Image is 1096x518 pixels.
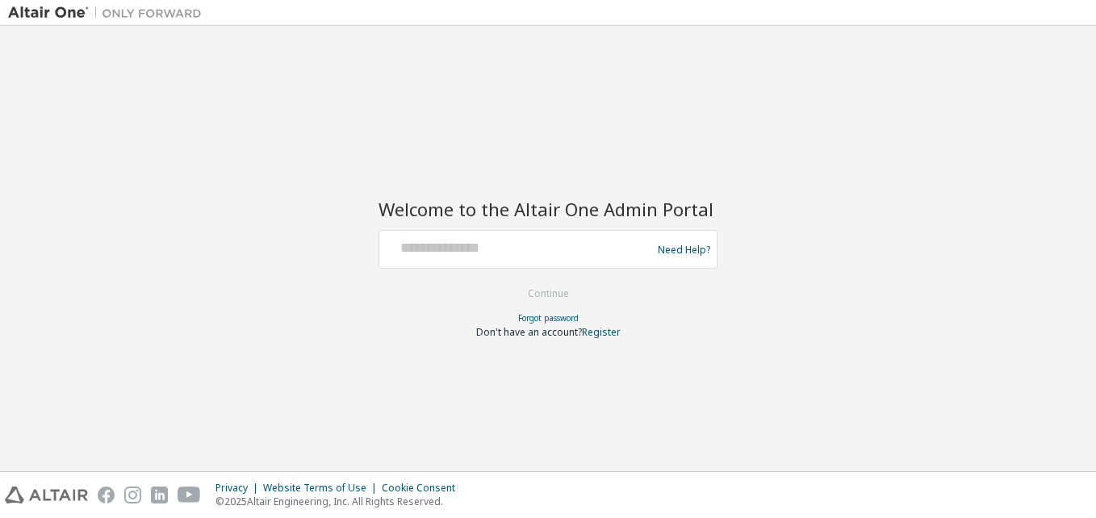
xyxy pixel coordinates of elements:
p: © 2025 Altair Engineering, Inc. All Rights Reserved. [215,495,465,508]
div: Cookie Consent [382,482,465,495]
div: Privacy [215,482,263,495]
img: Altair One [8,5,210,21]
img: altair_logo.svg [5,487,88,503]
span: Don't have an account? [476,325,582,339]
img: instagram.svg [124,487,141,503]
a: Need Help? [658,249,710,250]
h2: Welcome to the Altair One Admin Portal [379,198,717,220]
img: facebook.svg [98,487,115,503]
img: linkedin.svg [151,487,168,503]
a: Forgot password [518,312,579,324]
div: Website Terms of Use [263,482,382,495]
img: youtube.svg [178,487,201,503]
a: Register [582,325,621,339]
